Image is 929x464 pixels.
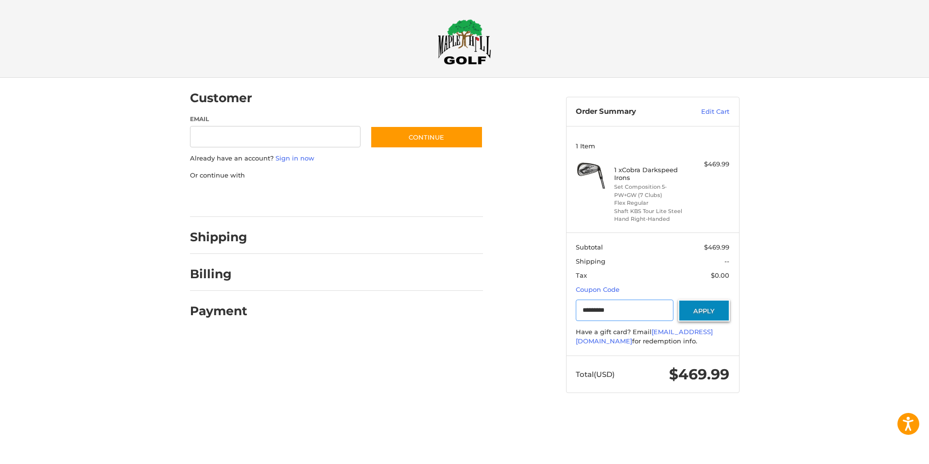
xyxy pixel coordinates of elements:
li: Hand Right-Handed [614,215,688,223]
h3: 1 Item [576,142,729,150]
span: Total (USD) [576,370,615,379]
img: Maple Hill Golf [438,19,491,65]
input: Gift Certificate or Coupon Code [576,300,673,321]
span: Shipping [576,257,605,265]
span: $469.99 [704,243,729,251]
a: Sign in now [275,154,314,162]
h2: Customer [190,90,252,106]
label: Email [190,115,361,124]
h4: 1 x Cobra Darkspeed Irons [614,166,688,182]
a: Edit Cart [680,107,729,117]
a: Coupon Code [576,286,619,293]
span: Tax [576,271,587,279]
div: $469.99 [691,160,729,169]
h2: Billing [190,267,247,282]
p: Already have an account? [190,154,483,163]
button: Continue [370,126,483,148]
span: Subtotal [576,243,603,251]
h2: Payment [190,303,247,319]
h3: Order Summary [576,107,680,117]
iframe: PayPal-paypal [187,190,259,207]
p: Or continue with [190,171,483,180]
iframe: PayPal-venmo [351,190,424,207]
h2: Shipping [190,230,247,245]
span: $469.99 [669,365,729,383]
div: Have a gift card? Email for redemption info. [576,327,729,346]
li: Flex Regular [614,199,688,207]
li: Shaft KBS Tour Lite Steel [614,207,688,215]
li: Set Composition 5-PW+GW (7 Clubs) [614,183,688,199]
span: -- [724,257,729,265]
iframe: PayPal-paylater [269,190,342,207]
span: $0.00 [711,271,729,279]
button: Apply [678,300,730,321]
